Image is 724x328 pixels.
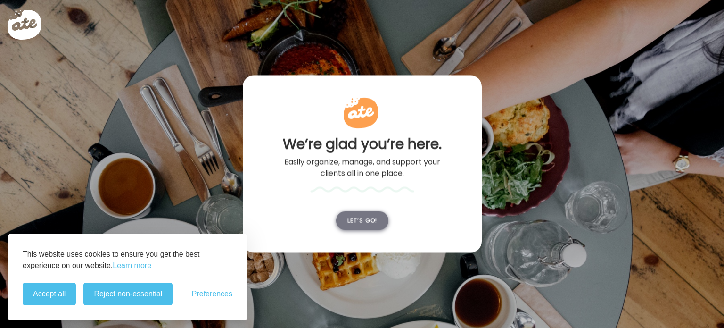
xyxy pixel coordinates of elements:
a: Learn more [113,260,151,271]
section: Easily organize, manage, and support your clients all in one place. [280,157,444,179]
span: Preferences [192,290,232,298]
h1: We’re glad you’re here. [280,136,444,153]
button: Accept all cookies [23,283,76,305]
div: Let’s go! [336,211,388,230]
button: Reject non-essential [83,283,173,305]
button: Toggle preferences [192,290,232,298]
p: This website uses cookies to ensure you get the best experience on our website. [23,249,232,271]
